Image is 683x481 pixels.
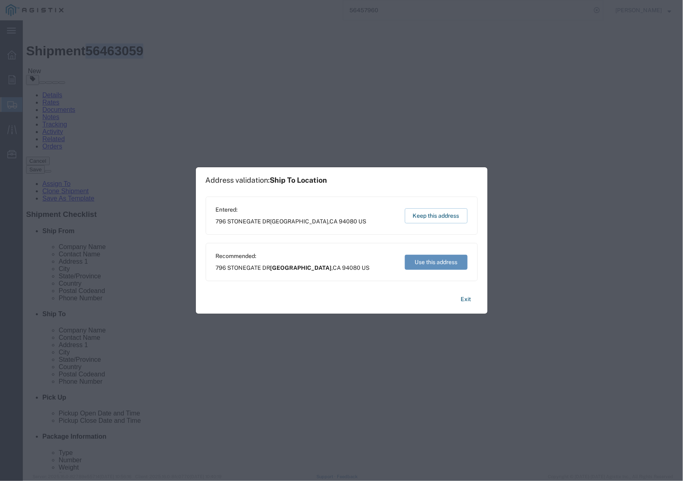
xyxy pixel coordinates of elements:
span: CA [333,265,341,271]
span: 94080 [343,265,361,271]
button: Use this address [405,255,468,270]
span: 796 STONEGATE DR , [216,264,370,272]
button: Keep this address [405,208,468,223]
span: Recommended: [216,252,370,260]
span: [GEOGRAPHIC_DATA] [270,265,332,271]
span: 94080 [339,218,358,225]
span: Entered: [216,206,367,214]
h1: Address validation: [206,176,327,185]
span: [GEOGRAPHIC_DATA] [270,218,329,225]
span: US [359,218,367,225]
span: Ship To Location [270,176,327,184]
button: Exit [455,292,478,306]
span: US [362,265,370,271]
span: 796 STONEGATE DR , [216,217,367,226]
span: CA [330,218,338,225]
